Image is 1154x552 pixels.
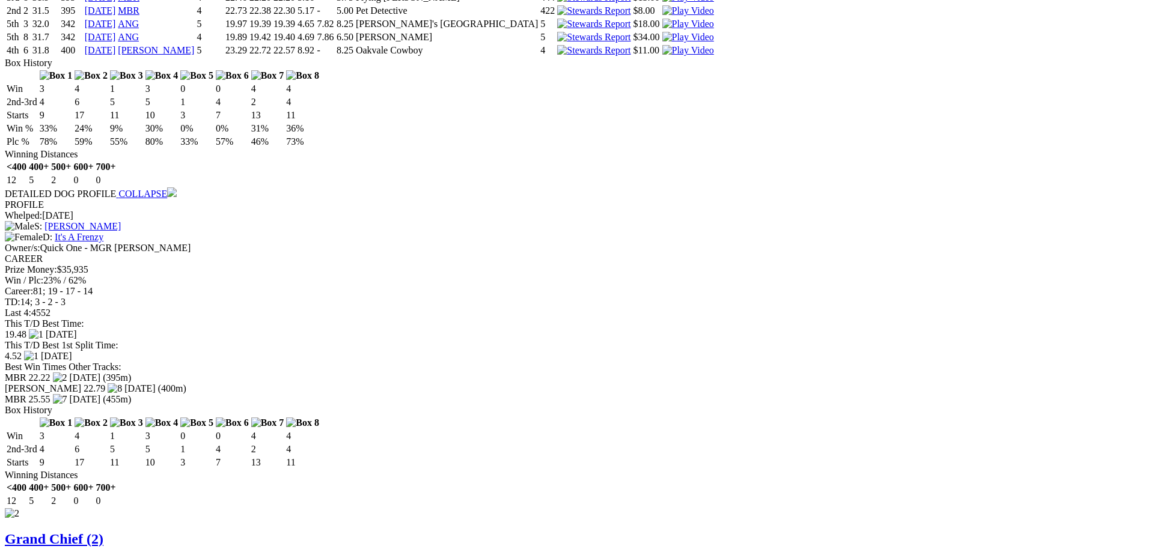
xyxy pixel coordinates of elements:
span: 25.55 [29,394,50,404]
td: 0 [73,174,94,186]
td: 80% [145,136,179,148]
img: Box 6 [216,70,249,81]
img: Play Video [662,45,714,56]
span: This T/D Best 1st Split Time: [5,340,118,350]
span: [DATE] [46,329,77,339]
span: Win / Plc: [5,275,43,285]
th: 400+ [28,161,49,173]
img: 1 [29,329,43,340]
td: 23.29 [225,44,248,56]
span: This T/D Best Time: [5,318,84,329]
td: 0% [180,123,214,135]
td: 0 [180,430,214,442]
div: Box History [5,405,1149,416]
img: Stewards Report [557,45,630,56]
td: Oakvale Cowboy [355,44,539,56]
th: 600+ [73,482,94,494]
td: 22.73 [225,5,248,17]
span: Whelped: [5,210,42,220]
td: 4 [215,443,249,455]
td: 30% [145,123,179,135]
td: 400 [60,44,83,56]
span: TD: [5,297,20,307]
span: Career: [5,286,33,296]
img: Box 7 [251,70,284,81]
div: 23% / 62% [5,275,1149,286]
td: 19.40 [273,31,296,43]
span: Owner/s: [5,243,40,253]
td: [PERSON_NAME]'s [GEOGRAPHIC_DATA] [355,18,539,30]
span: [DATE] [124,383,156,393]
td: 17 [74,456,108,469]
div: 4552 [5,308,1149,318]
td: 2 [251,96,285,108]
img: Box 4 [145,70,179,81]
td: 0 [180,83,214,95]
td: 6.50 [336,31,354,43]
th: 400+ [28,482,49,494]
td: 4 [285,83,320,95]
span: 19.48 [5,329,26,339]
td: 5 [145,96,179,108]
td: 342 [60,31,83,43]
span: [DATE] [70,394,101,404]
td: 342 [60,18,83,30]
div: Box History [5,58,1149,68]
td: 3 [39,430,73,442]
td: Pet Detective [355,5,539,17]
img: Male [5,221,34,232]
span: Best Win Times Other Tracks: [5,362,121,372]
img: Play Video [662,19,714,29]
td: 4 [39,96,73,108]
td: 1 [180,96,214,108]
td: 4.69 [297,31,315,43]
a: [DATE] [85,19,116,29]
div: CAREER [5,253,1149,264]
a: [DATE] [85,32,116,42]
th: 500+ [50,161,72,173]
td: 2 [50,495,72,507]
img: Female [5,232,43,243]
img: Box 8 [286,70,319,81]
td: 2 [251,443,285,455]
a: MBR [118,5,139,16]
a: View replay [662,45,714,55]
td: 8.25 [336,44,354,56]
td: 8.92 [297,44,315,56]
td: 2nd-3rd [6,96,38,108]
div: 81; 19 - 17 - 14 [5,286,1149,297]
td: 22.38 [249,5,272,17]
span: 22.79 [84,383,105,393]
td: 2 [50,174,72,186]
td: 10 [145,456,179,469]
td: 4 [215,96,249,108]
span: D: [5,232,52,242]
img: 2 [53,372,67,383]
td: 19.39 [249,18,272,30]
th: <400 [6,482,27,494]
td: 5 [109,96,144,108]
th: 700+ [96,161,117,173]
td: 22.57 [273,44,296,56]
td: 4 [285,96,320,108]
td: 17 [74,109,108,121]
td: 5 [540,18,555,30]
td: 19.97 [225,18,248,30]
a: ANG [118,19,139,29]
img: Box 1 [40,417,73,428]
a: [DATE] [85,45,116,55]
td: 31.8 [32,44,60,56]
span: Prize Money: [5,264,57,274]
td: 11 [285,456,320,469]
span: (395m) [103,372,131,383]
td: 0 [96,495,117,507]
td: 9 [39,109,73,121]
td: 59% [74,136,108,148]
td: 5 [196,44,224,56]
td: 4.65 [297,18,315,30]
td: 4 [196,5,224,17]
td: 6 [23,44,31,56]
div: Winning Distances [5,149,1149,160]
td: 4 [74,83,108,95]
td: 33% [39,123,73,135]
